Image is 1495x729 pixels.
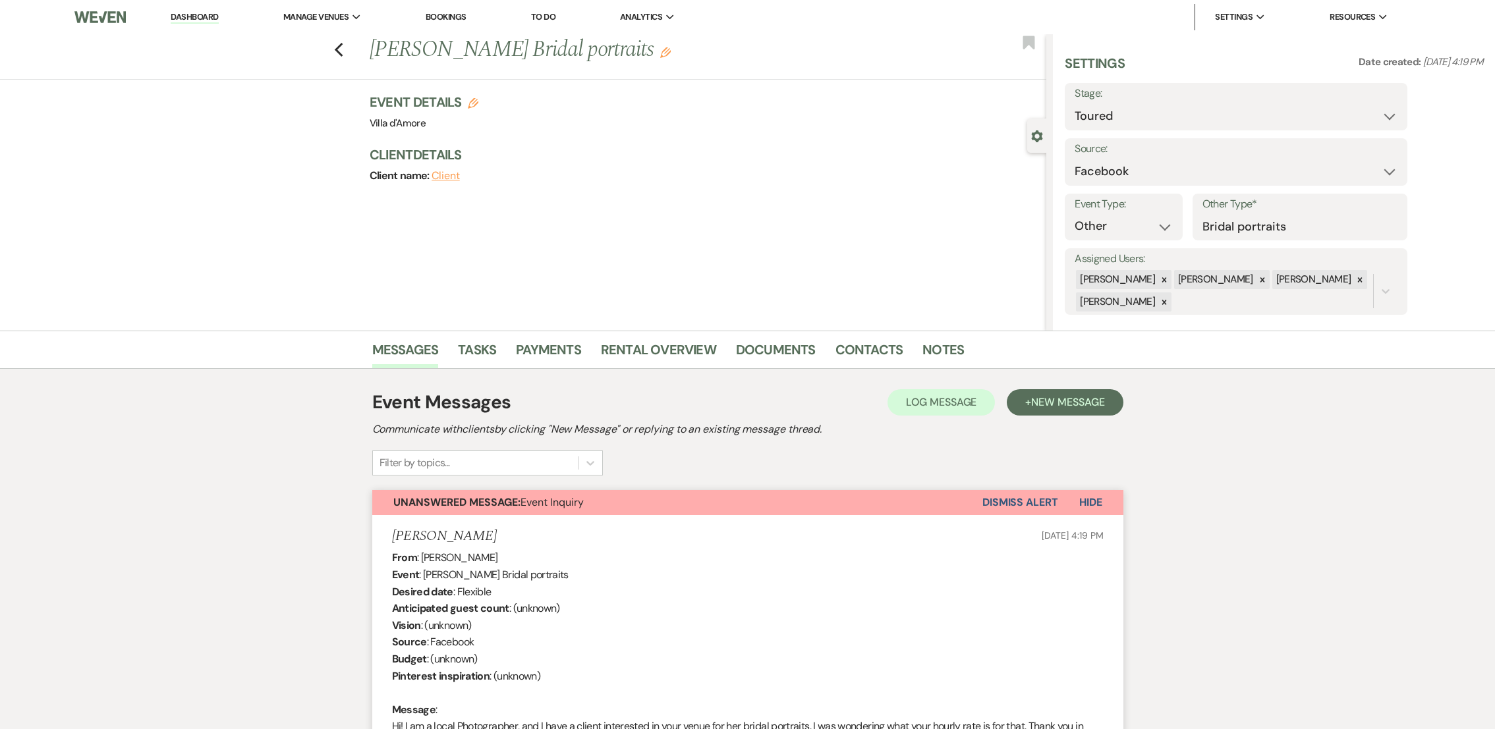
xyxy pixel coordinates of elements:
a: Bookings [426,11,466,22]
span: Settings [1215,11,1253,24]
label: Stage: [1075,84,1397,103]
span: Hide [1079,495,1102,509]
span: Manage Venues [283,11,349,24]
span: New Message [1031,395,1104,409]
button: Unanswered Message:Event Inquiry [372,490,982,515]
button: Log Message [888,389,995,416]
h3: Event Details [370,93,479,111]
b: Pinterest inspiration [392,669,490,683]
a: Payments [516,339,581,368]
h2: Communicate with clients by clicking "New Message" or replying to an existing message thread. [372,421,1123,437]
a: Contacts [835,339,903,368]
button: Close lead details [1031,129,1043,142]
div: Filter by topics... [380,455,450,471]
button: +New Message [1007,389,1123,416]
div: [PERSON_NAME] [1076,270,1157,289]
b: Vision [392,618,421,632]
div: [PERSON_NAME] [1174,270,1255,289]
button: Dismiss Alert [982,490,1058,515]
a: Documents [736,339,816,368]
b: Budget [392,652,427,666]
b: Desired date [392,585,453,599]
span: Date created: [1359,55,1423,68]
span: Resources [1330,11,1375,24]
a: Notes [922,339,964,368]
h3: Settings [1065,54,1125,83]
span: Villa d'Amore [370,117,426,130]
img: Weven Logo [74,3,125,31]
span: Client name: [370,169,432,182]
div: [PERSON_NAME] [1272,270,1353,289]
span: [DATE] 4:19 PM [1042,529,1103,541]
button: Client [432,171,460,181]
span: Event Inquiry [393,495,584,509]
label: Event Type: [1075,195,1172,214]
a: Dashboard [171,11,218,24]
h1: Event Messages [372,389,511,416]
label: Other Type* [1202,195,1398,214]
div: [PERSON_NAME] [1076,292,1157,311]
h5: [PERSON_NAME] [392,528,497,545]
button: Edit [660,46,671,58]
span: [DATE] 4:19 PM [1423,55,1483,68]
strong: Unanswered Message: [393,495,521,509]
h3: Client Details [370,146,1034,164]
b: From [392,551,417,564]
label: Source: [1075,140,1397,159]
a: Tasks [458,339,496,368]
label: Assigned Users: [1075,250,1397,269]
b: Message [392,703,436,716]
a: Rental Overview [601,339,716,368]
button: Hide [1058,490,1123,515]
span: Log Message [906,395,976,409]
span: Analytics [620,11,662,24]
a: To Do [531,11,555,22]
a: Messages [372,339,439,368]
b: Source [392,635,427,649]
h1: [PERSON_NAME] Bridal portraits [370,34,906,66]
b: Anticipated guest count [392,601,509,615]
b: Event [392,568,420,581]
